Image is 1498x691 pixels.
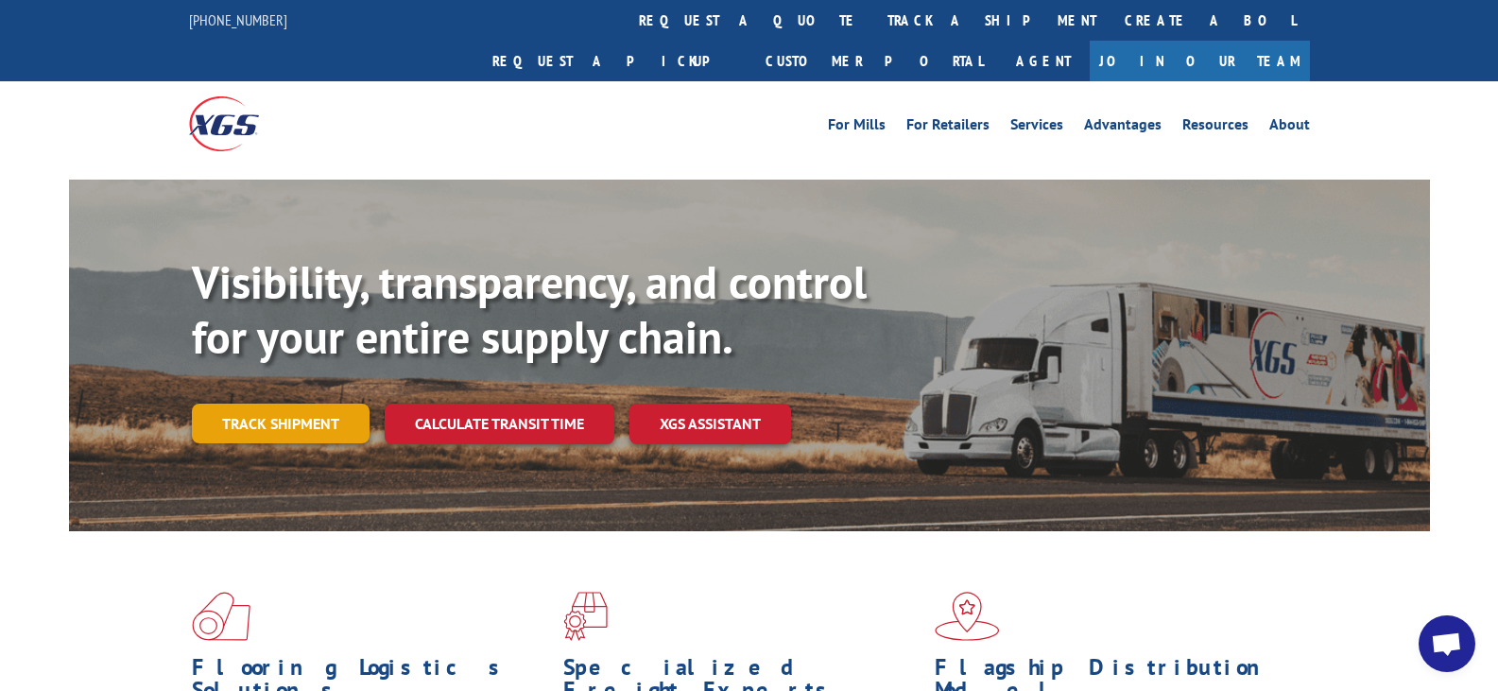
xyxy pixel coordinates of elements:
a: Agent [997,41,1090,81]
a: For Retailers [906,117,990,138]
a: Calculate transit time [385,404,614,444]
a: Resources [1182,117,1248,138]
a: Advantages [1084,117,1162,138]
a: XGS ASSISTANT [629,404,791,444]
a: Join Our Team [1090,41,1310,81]
b: Visibility, transparency, and control for your entire supply chain. [192,252,867,366]
a: Track shipment [192,404,370,443]
a: [PHONE_NUMBER] [189,10,287,29]
a: Services [1010,117,1063,138]
img: xgs-icon-flagship-distribution-model-red [935,592,1000,641]
div: Open chat [1419,615,1475,672]
img: xgs-icon-total-supply-chain-intelligence-red [192,592,250,641]
a: Request a pickup [478,41,751,81]
a: Customer Portal [751,41,997,81]
a: About [1269,117,1310,138]
img: xgs-icon-focused-on-flooring-red [563,592,608,641]
a: For Mills [828,117,886,138]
